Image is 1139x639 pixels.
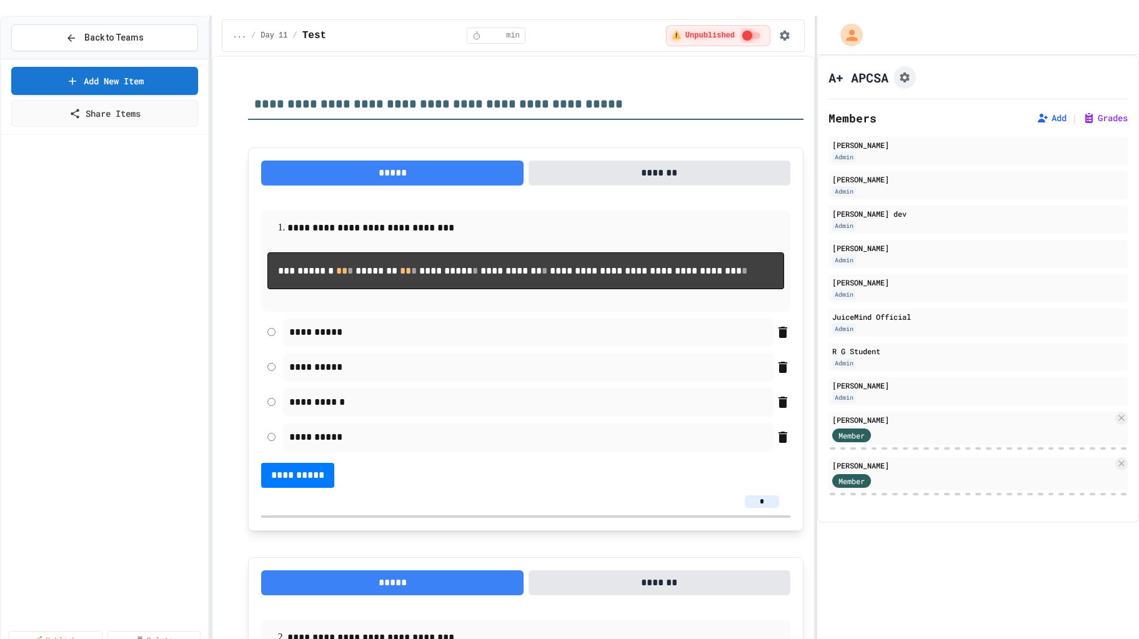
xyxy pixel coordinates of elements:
[838,475,865,487] span: Member
[261,31,287,41] span: Day 11
[1083,112,1128,124] button: Grades
[11,67,198,95] a: Add New Item
[832,392,856,403] div: Admin
[1087,589,1127,627] iframe: chat widget
[832,242,1124,254] div: [PERSON_NAME]
[11,24,198,51] button: Back to Teams
[832,220,856,231] div: Admin
[84,31,144,44] span: Back to Teams
[832,174,1124,185] div: [PERSON_NAME]
[832,358,856,369] div: Admin
[232,31,246,41] span: ...
[11,100,198,127] a: Share Items
[1037,112,1067,124] button: Add
[832,380,1124,391] div: [PERSON_NAME]
[832,311,1124,322] div: JuiceMind Official
[251,31,256,41] span: /
[828,69,888,86] h1: A+ APCSA
[1035,535,1127,588] iframe: chat widget
[832,186,856,197] div: Admin
[832,208,1124,219] div: [PERSON_NAME] dev
[832,152,856,162] div: Admin
[506,31,520,41] span: min
[838,430,865,441] span: Member
[302,28,326,43] span: Test
[832,277,1124,288] div: [PERSON_NAME]
[832,345,1124,357] div: R G Student
[832,414,1113,425] div: [PERSON_NAME]
[832,255,856,265] div: Admin
[292,31,297,41] span: /
[832,139,1124,151] div: [PERSON_NAME]
[828,109,877,127] h2: Members
[1072,111,1078,126] span: |
[672,31,735,41] span: ⚠️ Unpublished
[832,460,1113,471] div: [PERSON_NAME]
[832,289,856,300] div: Admin
[827,21,866,49] div: My Account
[832,324,856,334] div: Admin
[893,66,916,89] button: Assignment Settings
[666,25,770,46] div: ⚠️ Students cannot see this content! Click the toggle to publish it and make it visible to your c...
